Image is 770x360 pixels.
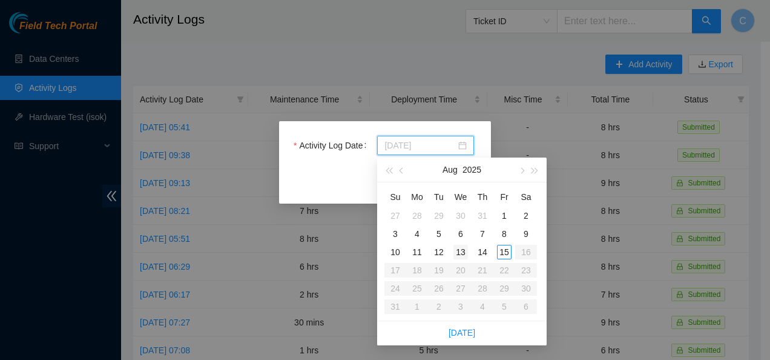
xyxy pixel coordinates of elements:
td: 2025-08-09 [515,225,537,243]
button: 2025 [462,158,481,182]
th: Su [384,187,406,207]
input: Activity Log Date [384,139,456,152]
td: 2025-08-07 [472,225,493,243]
td: 2025-08-03 [384,225,406,243]
div: 5 [432,227,446,241]
div: 4 [410,227,424,241]
td: 2025-07-27 [384,207,406,225]
div: 6 [453,227,468,241]
div: 28 [410,208,424,223]
div: 11 [410,245,424,259]
td: 2025-08-06 [450,225,472,243]
div: 29 [432,208,446,223]
div: 7 [475,227,490,241]
div: 14 [475,245,490,259]
div: 31 [475,208,490,223]
th: Fr [493,187,515,207]
td: 2025-07-31 [472,207,493,225]
td: 2025-08-13 [450,243,472,261]
div: 8 [497,227,512,241]
div: 9 [519,227,533,241]
div: 3 [388,227,403,241]
td: 2025-08-10 [384,243,406,261]
td: 2025-08-15 [493,243,515,261]
td: 2025-08-11 [406,243,428,261]
div: 30 [453,208,468,223]
div: 12 [432,245,446,259]
div: 27 [388,208,403,223]
td: 2025-08-02 [515,207,537,225]
th: Sa [515,187,537,207]
a: [DATE] [449,328,475,338]
td: 2025-08-01 [493,207,515,225]
div: 15 [497,245,512,259]
div: 1 [497,208,512,223]
label: Activity Log Date [294,136,371,155]
td: 2025-07-28 [406,207,428,225]
th: Mo [406,187,428,207]
td: 2025-08-12 [428,243,450,261]
td: 2025-07-30 [450,207,472,225]
th: Th [472,187,493,207]
td: 2025-08-08 [493,225,515,243]
th: Tu [428,187,450,207]
div: 13 [453,245,468,259]
td: 2025-08-05 [428,225,450,243]
td: 2025-07-29 [428,207,450,225]
td: 2025-08-14 [472,243,493,261]
div: 2 [519,208,533,223]
td: 2025-08-04 [406,225,428,243]
div: 10 [388,245,403,259]
th: We [450,187,472,207]
button: Aug [443,158,458,182]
